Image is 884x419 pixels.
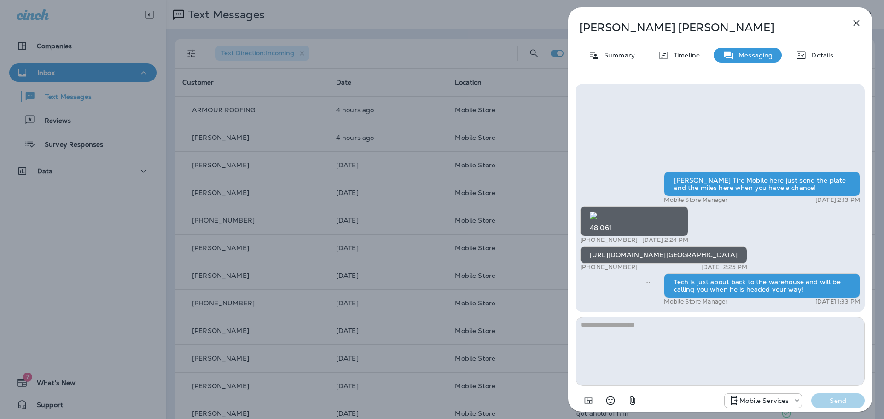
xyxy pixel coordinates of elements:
button: Add in a premade template [579,391,598,410]
p: [DATE] 2:13 PM [815,196,860,204]
p: Timeline [669,52,700,59]
div: Tech is just about back to the warehouse and will be calling you when he is headed your way! [664,273,860,298]
p: Summary [599,52,635,59]
button: Select an emoji [601,391,620,410]
div: 48,061 [580,206,688,236]
p: Messaging [734,52,773,59]
p: Mobile Store Manager [664,196,727,204]
p: [PERSON_NAME] [PERSON_NAME] [579,21,831,34]
p: [DATE] 2:24 PM [642,236,688,244]
p: [PHONE_NUMBER] [580,236,638,244]
div: [PERSON_NAME] Tire Mobile here just send the plate and the miles here when you have a chance! [664,172,860,196]
div: [URL][DOMAIN_NAME][GEOGRAPHIC_DATA] [580,246,747,264]
p: Mobile Store Manager [664,298,727,305]
p: [DATE] 1:33 PM [815,298,860,305]
p: Details [807,52,833,59]
img: twilio-download [590,212,597,219]
p: Mobile Services [739,397,789,404]
span: Sent [646,277,650,286]
div: +1 (402) 537-0264 [725,395,802,406]
p: [PHONE_NUMBER] [580,264,638,271]
p: [DATE] 2:25 PM [701,264,747,271]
